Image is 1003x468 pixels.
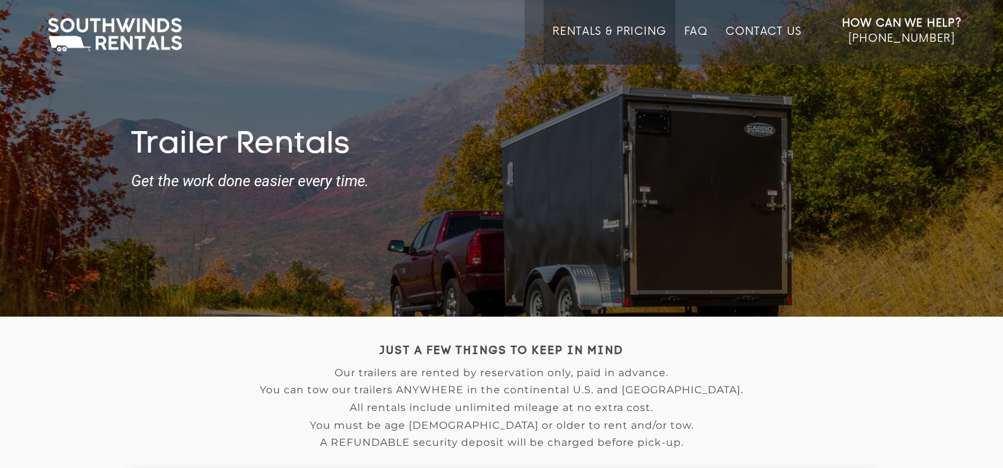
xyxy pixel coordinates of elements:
[131,127,872,164] h1: Trailer Rentals
[553,25,666,65] a: Rentals & Pricing
[131,437,872,448] p: A REFUNDABLE security deposit will be charged before pick-up.
[131,402,872,414] p: All rentals include unlimited mileage at no extra cost.
[131,367,872,379] p: Our trailers are rented by reservation only, paid in advance.
[131,173,872,189] strong: Get the work done easier every time.
[41,15,188,54] img: Southwinds Rentals Logo
[725,25,801,65] a: Contact Us
[131,420,872,431] p: You must be age [DEMOGRAPHIC_DATA] or older to rent and/or tow.
[848,32,955,45] span: [PHONE_NUMBER]
[684,25,708,65] a: FAQ
[842,17,962,30] strong: How Can We Help?
[131,384,872,396] p: You can tow our trailers ANYWHERE in the continental U.S. and [GEOGRAPHIC_DATA].
[380,346,623,357] strong: JUST A FEW THINGS TO KEEP IN MIND
[842,16,962,55] a: How Can We Help? [PHONE_NUMBER]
